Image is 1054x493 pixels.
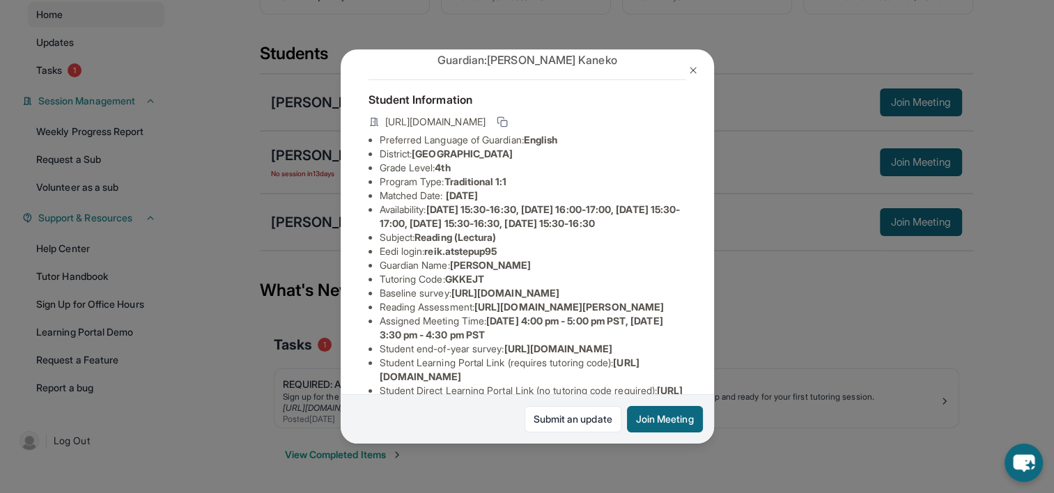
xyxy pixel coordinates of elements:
li: Availability: [380,203,686,230]
span: [URL][DOMAIN_NAME][PERSON_NAME] [474,301,664,313]
span: [URL][DOMAIN_NAME] [385,115,486,129]
span: [GEOGRAPHIC_DATA] [412,148,513,159]
span: Traditional 1:1 [444,175,506,187]
p: Guardian: [PERSON_NAME] Kaneko [369,52,686,68]
li: Student Learning Portal Link (requires tutoring code) : [380,356,686,384]
span: [DATE] 4:00 pm - 5:00 pm PST, [DATE] 3:30 pm - 4:30 pm PST [380,315,663,341]
li: Grade Level: [380,161,686,175]
span: Reading (Lectura) [414,231,496,243]
li: District: [380,147,686,161]
li: Program Type: [380,175,686,189]
li: Baseline survey : [380,286,686,300]
span: [DATE] [446,189,478,201]
span: English [524,134,558,146]
h4: Student Information [369,91,686,108]
button: Copy link [494,114,511,130]
span: GKKEJT [445,273,484,285]
span: [PERSON_NAME] [450,259,532,271]
span: [URL][DOMAIN_NAME] [451,287,559,299]
span: [DATE] 15:30-16:30, [DATE] 16:00-17:00, [DATE] 15:30-17:00, [DATE] 15:30-16:30, [DATE] 15:30-16:30 [380,203,681,229]
li: Assigned Meeting Time : [380,314,686,342]
button: Join Meeting [627,406,703,432]
li: Matched Date: [380,189,686,203]
span: [URL][DOMAIN_NAME] [504,343,612,354]
li: Tutoring Code : [380,272,686,286]
li: Guardian Name : [380,258,686,272]
li: Student Direct Learning Portal Link (no tutoring code required) : [380,384,686,412]
a: Submit an update [525,406,621,432]
li: Reading Assessment : [380,300,686,314]
button: chat-button [1005,444,1043,482]
li: Preferred Language of Guardian: [380,133,686,147]
li: Eedi login : [380,244,686,258]
span: reik.atstepup95 [424,245,497,257]
li: Student end-of-year survey : [380,342,686,356]
span: 4th [435,162,450,173]
li: Subject : [380,230,686,244]
img: Close Icon [688,65,699,76]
